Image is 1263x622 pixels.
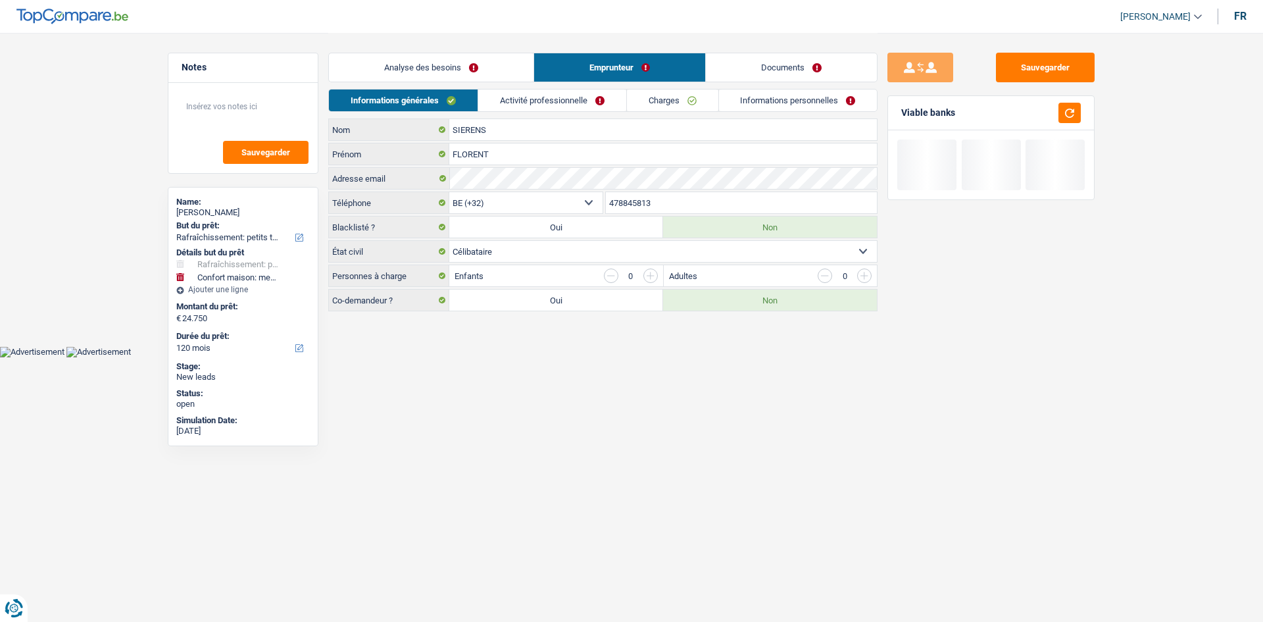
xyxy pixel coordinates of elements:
img: Advertisement [66,347,131,357]
div: Simulation Date: [176,415,310,426]
label: Adultes [669,272,697,280]
label: Adresse email [329,168,449,189]
div: 0 [839,272,851,280]
a: Informations personnelles [719,90,878,111]
h5: Notes [182,62,305,73]
label: Co-demandeur ? [329,290,449,311]
label: Blacklisté ? [329,217,449,238]
label: Téléphone [329,192,449,213]
div: Name: [176,197,310,207]
span: Sauvegarder [241,148,290,157]
span: € [176,313,181,324]
label: Non [663,217,877,238]
div: 0 [625,272,637,280]
label: Personnes à charge [329,265,449,286]
div: Viable banks [901,107,955,118]
button: Sauvegarder [996,53,1095,82]
label: Oui [449,290,663,311]
div: New leads [176,372,310,382]
span: [PERSON_NAME] [1120,11,1191,22]
label: Prénom [329,143,449,165]
div: fr [1234,10,1247,22]
div: [PERSON_NAME] [176,207,310,218]
a: Charges [627,90,718,111]
label: Nom [329,119,449,140]
div: Ajouter une ligne [176,285,310,294]
div: Détails but du prêt [176,247,310,258]
a: Informations générales [329,90,478,111]
label: Durée du prêt: [176,331,307,342]
label: Montant du prêt: [176,301,307,312]
label: Enfants [455,272,483,280]
a: Emprunteur [534,53,705,82]
button: Sauvegarder [223,141,309,164]
label: Oui [449,217,663,238]
label: Non [663,290,877,311]
a: Documents [706,53,877,82]
label: But du prêt: [176,220,307,231]
a: Activité professionnelle [478,90,626,111]
div: open [176,399,310,409]
a: [PERSON_NAME] [1110,6,1202,28]
input: 401020304 [606,192,878,213]
label: État civil [329,241,449,262]
div: Stage: [176,361,310,372]
div: [DATE] [176,426,310,436]
img: TopCompare Logo [16,9,128,24]
div: Status: [176,388,310,399]
a: Analyse des besoins [329,53,533,82]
